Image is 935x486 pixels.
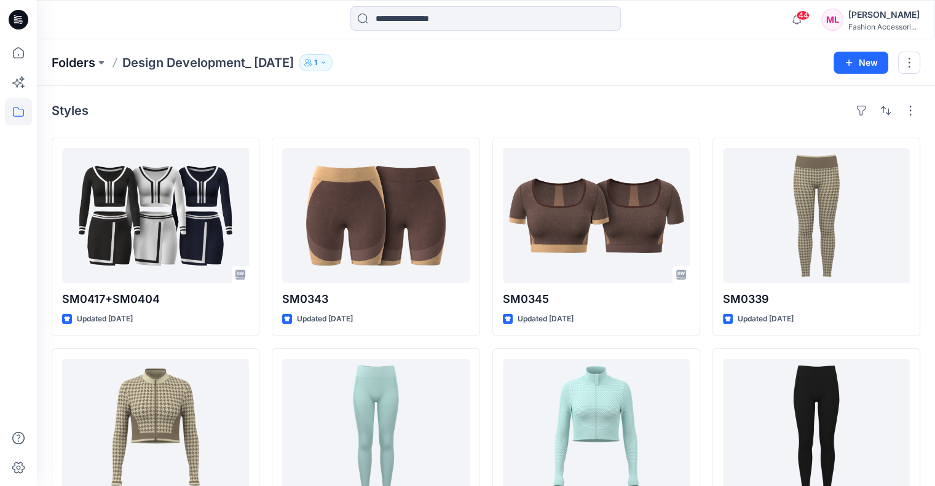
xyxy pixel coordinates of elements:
[503,148,690,283] a: SM0345
[738,313,794,326] p: Updated [DATE]
[52,54,95,71] a: Folders
[723,148,910,283] a: SM0339
[821,9,843,31] div: ML
[122,54,294,71] p: Design Development_ [DATE]
[52,103,89,118] h4: Styles
[297,313,353,326] p: Updated [DATE]
[796,10,810,20] span: 44
[314,56,317,69] p: 1
[282,291,469,308] p: SM0343
[77,313,133,326] p: Updated [DATE]
[503,291,690,308] p: SM0345
[834,52,888,74] button: New
[62,148,249,283] a: SM0417+SM0404
[282,148,469,283] a: SM0343
[848,7,920,22] div: [PERSON_NAME]
[62,291,249,308] p: SM0417+SM0404
[848,22,920,31] div: Fashion Accessori...
[723,291,910,308] p: SM0339
[299,54,333,71] button: 1
[518,313,574,326] p: Updated [DATE]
